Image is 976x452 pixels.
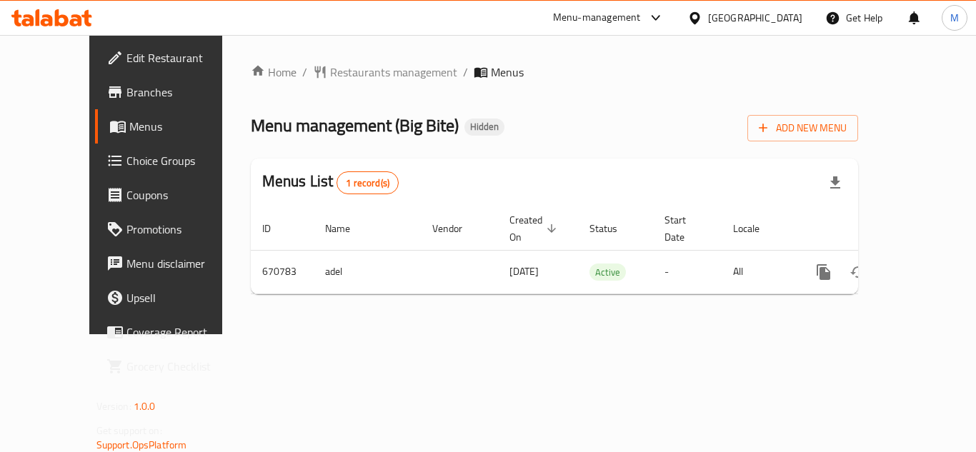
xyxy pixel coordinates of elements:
[722,250,795,293] td: All
[126,152,241,169] span: Choice Groups
[96,397,131,416] span: Version:
[464,121,504,133] span: Hidden
[95,349,252,383] a: Grocery Checklist
[491,64,524,81] span: Menus
[950,10,959,26] span: M
[337,176,398,190] span: 1 record(s)
[553,9,641,26] div: Menu-management
[313,64,457,81] a: Restaurants management
[432,220,481,237] span: Vendor
[747,115,858,141] button: Add New Menu
[251,64,859,81] nav: breadcrumb
[251,207,955,294] table: enhanced table
[126,358,241,375] span: Grocery Checklist
[302,64,307,81] li: /
[464,119,504,136] div: Hidden
[96,421,162,440] span: Get support on:
[262,171,399,194] h2: Menus List
[134,397,156,416] span: 1.0.0
[126,84,241,101] span: Branches
[262,220,289,237] span: ID
[509,262,539,281] span: [DATE]
[314,250,421,293] td: adel
[95,178,252,212] a: Coupons
[337,171,399,194] div: Total records count
[95,212,252,246] a: Promotions
[95,75,252,109] a: Branches
[126,186,241,204] span: Coupons
[589,220,636,237] span: Status
[841,255,875,289] button: Change Status
[95,246,252,281] a: Menu disclaimer
[251,64,297,81] a: Home
[126,323,241,341] span: Coverage Report
[325,220,369,237] span: Name
[509,211,561,246] span: Created On
[664,211,704,246] span: Start Date
[95,144,252,178] a: Choice Groups
[463,64,468,81] li: /
[95,281,252,315] a: Upsell
[95,109,252,144] a: Menus
[251,250,314,293] td: 670783
[759,119,847,137] span: Add New Menu
[95,41,252,75] a: Edit Restaurant
[126,49,241,66] span: Edit Restaurant
[126,221,241,238] span: Promotions
[708,10,802,26] div: [GEOGRAPHIC_DATA]
[795,207,955,251] th: Actions
[126,255,241,272] span: Menu disclaimer
[330,64,457,81] span: Restaurants management
[589,264,626,281] span: Active
[95,315,252,349] a: Coverage Report
[733,220,778,237] span: Locale
[653,250,722,293] td: -
[126,289,241,306] span: Upsell
[807,255,841,289] button: more
[818,166,852,200] div: Export file
[251,109,459,141] span: Menu management ( Big Bite )
[129,118,241,135] span: Menus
